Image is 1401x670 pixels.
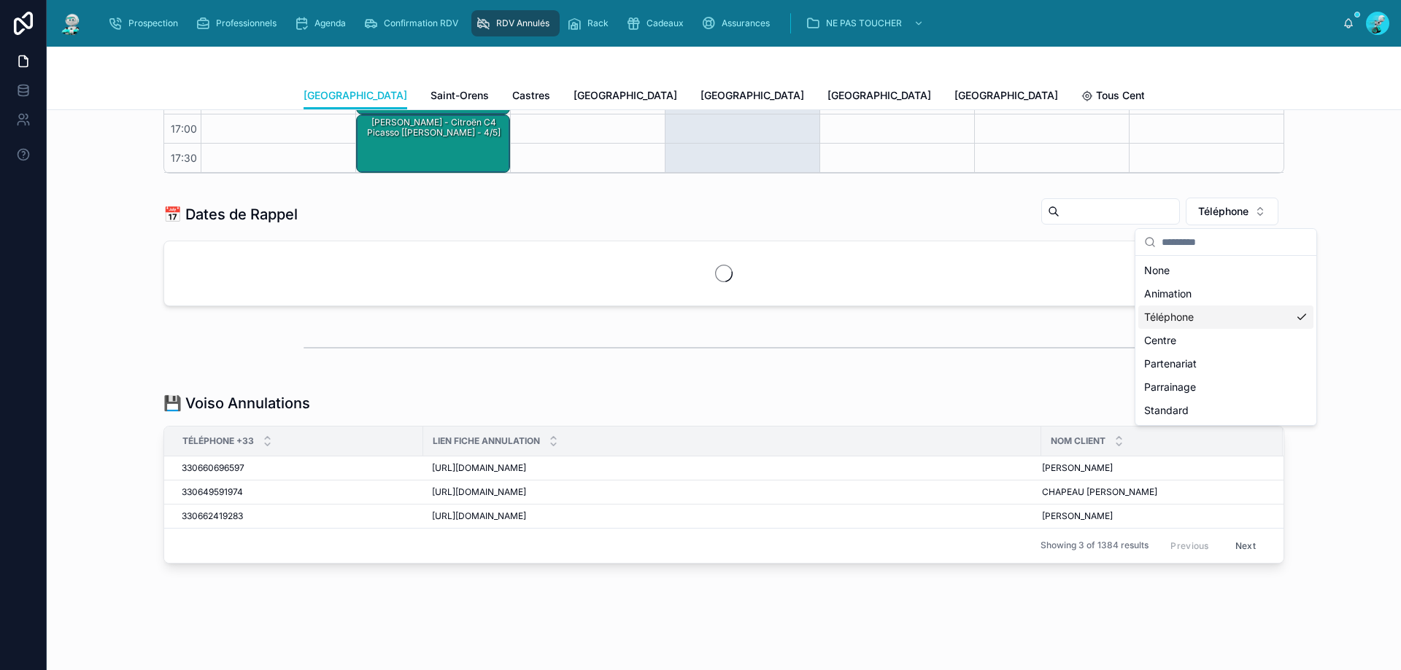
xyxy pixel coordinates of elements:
[1198,204,1248,219] span: Téléphone
[512,82,550,112] a: Castres
[96,7,1343,39] div: scrollable content
[432,486,526,498] span: [URL][DOMAIN_NAME]
[1138,305,1313,329] div: Téléphone
[384,17,458,29] span: Confirmation RDV
[1042,510,1265,522] a: [PERSON_NAME]
[496,17,549,29] span: RDV Annulés
[647,17,684,29] span: Cadeaux
[1186,198,1278,225] button: Select Button
[182,510,243,522] span: 330662419283
[182,486,414,498] a: 330649591974
[433,435,540,447] span: Lien Fiche Annulation
[104,10,188,36] a: Prospection
[431,82,489,112] a: Saint-Orens
[1042,510,1113,522] span: [PERSON_NAME]
[1042,486,1157,498] span: CHAPEAU [PERSON_NAME]
[357,115,509,172] div: [PERSON_NAME] - Citroën C4 Picasso [[PERSON_NAME] - 4/5]
[1138,282,1313,305] div: Animation
[314,17,346,29] span: Agenda
[304,88,407,103] span: [GEOGRAPHIC_DATA]
[826,17,902,29] span: NE PAS TOUCHER
[431,88,489,103] span: Saint-Orens
[827,82,931,112] a: [GEOGRAPHIC_DATA]
[1041,539,1149,551] span: Showing 3 of 1384 results
[697,10,780,36] a: Assurances
[1138,329,1313,352] div: Centre
[722,17,770,29] span: Assurances
[182,435,254,447] span: Téléphone +33
[58,12,85,35] img: App logo
[1138,399,1313,422] div: Standard
[216,17,277,29] span: Professionnels
[182,462,244,474] span: 330660696597
[574,82,677,112] a: [GEOGRAPHIC_DATA]
[304,82,407,110] a: [GEOGRAPHIC_DATA]
[163,204,298,225] h1: 📅 Dates de Rappel
[563,10,619,36] a: Rack
[182,486,243,498] span: 330649591974
[622,10,694,36] a: Cadeaux
[1042,462,1113,474] span: [PERSON_NAME]
[1051,435,1105,447] span: Nom Client
[1042,462,1265,474] a: [PERSON_NAME]
[432,486,1033,498] a: [URL][DOMAIN_NAME]
[801,10,931,36] a: NE PAS TOUCHER
[700,88,804,103] span: [GEOGRAPHIC_DATA]
[432,510,1033,522] a: [URL][DOMAIN_NAME]
[432,462,1033,474] a: [URL][DOMAIN_NAME]
[827,88,931,103] span: [GEOGRAPHIC_DATA]
[182,462,414,474] a: 330660696597
[1138,352,1313,375] div: Partenariat
[163,393,310,413] h1: 💾 Voiso Annulations
[1138,375,1313,399] div: Parrainage
[167,122,201,135] span: 17:00
[290,10,356,36] a: Agenda
[700,82,804,112] a: [GEOGRAPHIC_DATA]
[1225,534,1266,557] button: Next
[128,17,178,29] span: Prospection
[182,510,414,522] a: 330662419283
[1135,256,1316,425] div: Suggestions
[167,152,201,164] span: 17:30
[471,10,560,36] a: RDV Annulés
[1081,82,1160,112] a: Tous Centres
[1138,259,1313,282] div: None
[587,17,609,29] span: Rack
[574,88,677,103] span: [GEOGRAPHIC_DATA]
[432,462,526,474] span: [URL][DOMAIN_NAME]
[954,82,1058,112] a: [GEOGRAPHIC_DATA]
[359,116,509,140] div: [PERSON_NAME] - Citroën C4 Picasso [[PERSON_NAME] - 4/5]
[1042,486,1265,498] a: CHAPEAU [PERSON_NAME]
[954,88,1058,103] span: [GEOGRAPHIC_DATA]
[432,510,526,522] span: [URL][DOMAIN_NAME]
[191,10,287,36] a: Professionnels
[512,88,550,103] span: Castres
[1096,88,1160,103] span: Tous Centres
[359,10,468,36] a: Confirmation RDV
